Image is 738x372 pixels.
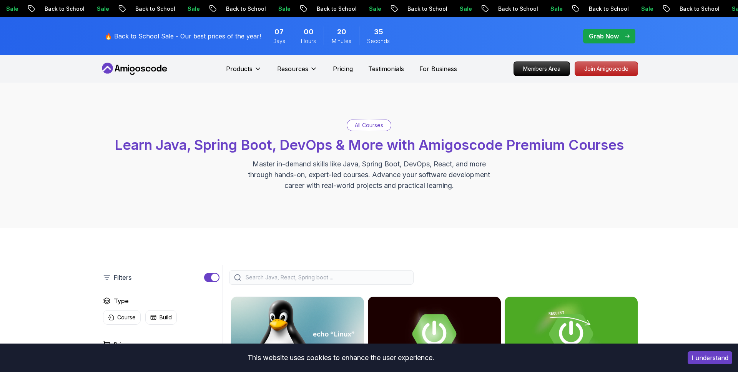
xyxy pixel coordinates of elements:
[492,5,544,13] p: Back to School
[129,5,181,13] p: Back to School
[311,5,363,13] p: Back to School
[514,62,570,76] p: Members Area
[673,5,726,13] p: Back to School
[367,37,390,45] span: Seconds
[273,37,285,45] span: Days
[688,351,732,364] button: Accept cookies
[105,32,261,41] p: 🔥 Back to School Sale - Our best prices of the year!
[226,64,253,73] p: Products
[114,340,129,349] h2: Price
[145,310,177,325] button: Build
[244,274,409,281] input: Search Java, React, Spring boot ...
[115,136,624,153] span: Learn Java, Spring Boot, DevOps & More with Amigoscode Premium Courses
[277,64,308,73] p: Resources
[114,296,129,306] h2: Type
[575,61,638,76] a: Join Amigoscode
[374,27,383,37] span: 35 Seconds
[301,37,316,45] span: Hours
[38,5,91,13] p: Back to School
[6,349,676,366] div: This website uses cookies to enhance the user experience.
[332,37,351,45] span: Minutes
[304,27,314,37] span: 0 Hours
[544,5,569,13] p: Sale
[181,5,206,13] p: Sale
[114,273,131,282] p: Filters
[505,297,638,371] img: Building APIs with Spring Boot card
[337,27,346,37] span: 20 Minutes
[454,5,478,13] p: Sale
[401,5,454,13] p: Back to School
[333,64,353,73] a: Pricing
[368,297,501,371] img: Advanced Spring Boot card
[231,297,364,371] img: Linux Fundamentals card
[117,314,136,321] p: Course
[240,159,498,191] p: Master in-demand skills like Java, Spring Boot, DevOps, React, and more through hands-on, expert-...
[103,310,141,325] button: Course
[277,64,317,80] button: Resources
[160,314,172,321] p: Build
[91,5,115,13] p: Sale
[220,5,272,13] p: Back to School
[419,64,457,73] a: For Business
[368,64,404,73] a: Testimonials
[355,121,383,129] p: All Courses
[589,32,619,41] p: Grab Now
[363,5,387,13] p: Sale
[274,27,284,37] span: 7 Days
[272,5,297,13] p: Sale
[226,64,262,80] button: Products
[635,5,660,13] p: Sale
[575,62,638,76] p: Join Amigoscode
[514,61,570,76] a: Members Area
[583,5,635,13] p: Back to School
